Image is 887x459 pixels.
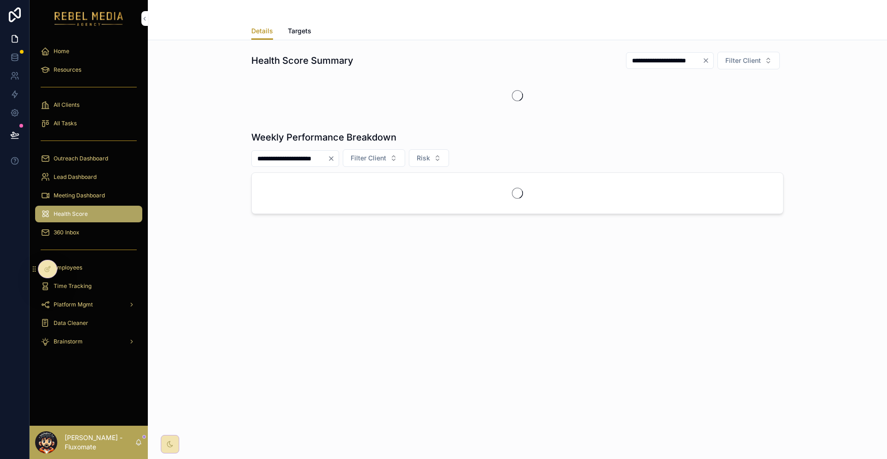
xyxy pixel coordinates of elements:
[35,150,142,167] a: Outreach Dashboard
[35,224,142,241] a: 360 Inbox
[54,120,77,127] span: All Tasks
[35,315,142,331] a: Data Cleaner
[55,11,123,26] img: App logo
[35,187,142,204] a: Meeting Dashboard
[54,264,82,271] span: Employees
[35,259,142,276] a: Employees
[251,131,396,144] h1: Weekly Performance Breakdown
[288,26,311,36] span: Targets
[54,66,81,73] span: Resources
[54,301,93,308] span: Platform Mgmt
[54,192,105,199] span: Meeting Dashboard
[409,149,449,167] button: Select Button
[54,229,79,236] span: 360 Inbox
[702,57,713,64] button: Clear
[251,23,273,40] a: Details
[35,296,142,313] a: Platform Mgmt
[251,54,353,67] h1: Health Score Summary
[35,206,142,222] a: Health Score
[54,282,91,290] span: Time Tracking
[35,278,142,294] a: Time Tracking
[35,61,142,78] a: Resources
[54,173,97,181] span: Lead Dashboard
[343,149,405,167] button: Select Button
[30,37,148,361] div: scrollable content
[54,48,69,55] span: Home
[35,43,142,60] a: Home
[54,155,108,162] span: Outreach Dashboard
[328,155,339,162] button: Clear
[35,169,142,185] a: Lead Dashboard
[35,115,142,132] a: All Tasks
[54,319,88,327] span: Data Cleaner
[35,97,142,113] a: All Clients
[725,56,761,65] span: Filter Client
[54,101,79,109] span: All Clients
[65,433,135,452] p: [PERSON_NAME] - Fluxomate
[54,210,88,218] span: Health Score
[288,23,311,41] a: Targets
[351,153,386,163] span: Filter Client
[717,52,780,69] button: Select Button
[251,26,273,36] span: Details
[417,153,430,163] span: Risk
